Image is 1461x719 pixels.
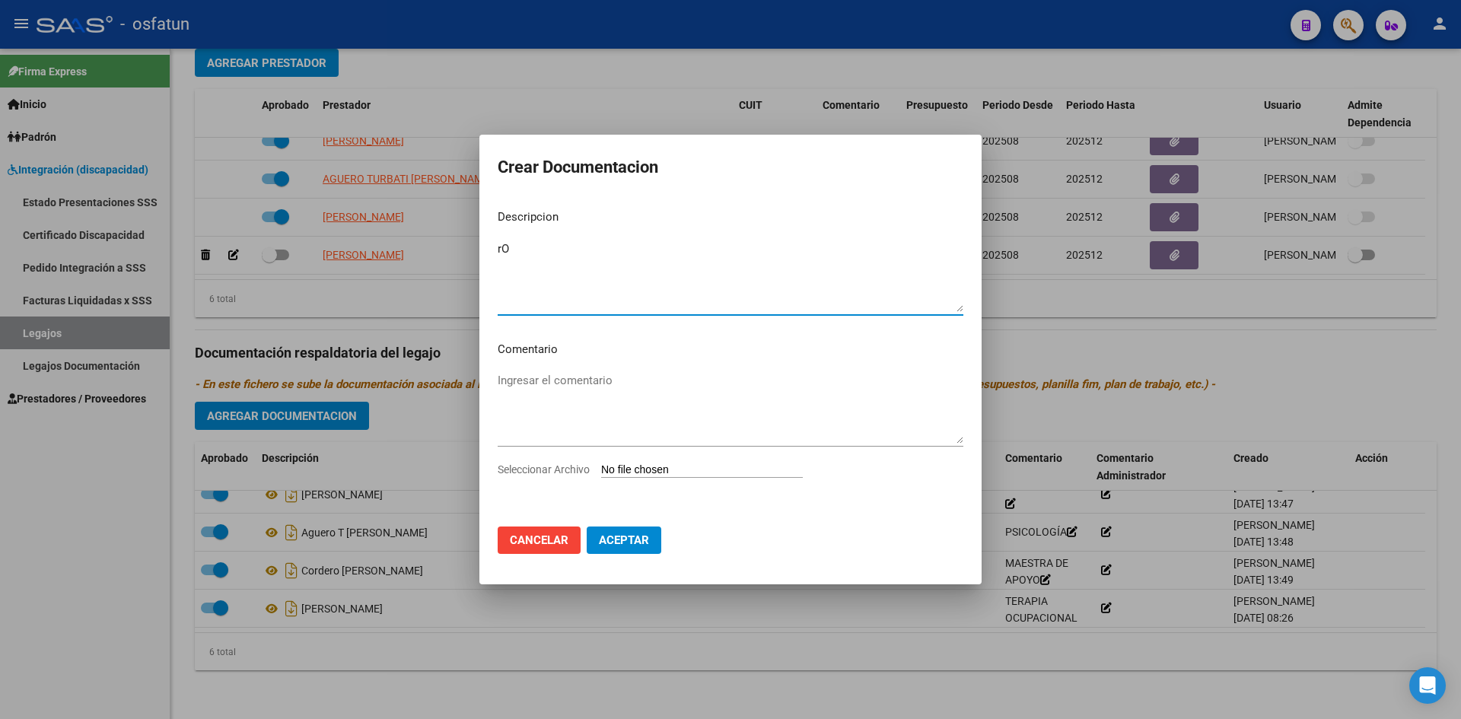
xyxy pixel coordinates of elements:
[510,533,568,547] span: Cancelar
[498,208,963,226] p: Descripcion
[1409,667,1446,704] div: Open Intercom Messenger
[498,463,590,476] span: Seleccionar Archivo
[498,153,963,182] h2: Crear Documentacion
[498,341,963,358] p: Comentario
[587,527,661,554] button: Aceptar
[498,527,581,554] button: Cancelar
[599,533,649,547] span: Aceptar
